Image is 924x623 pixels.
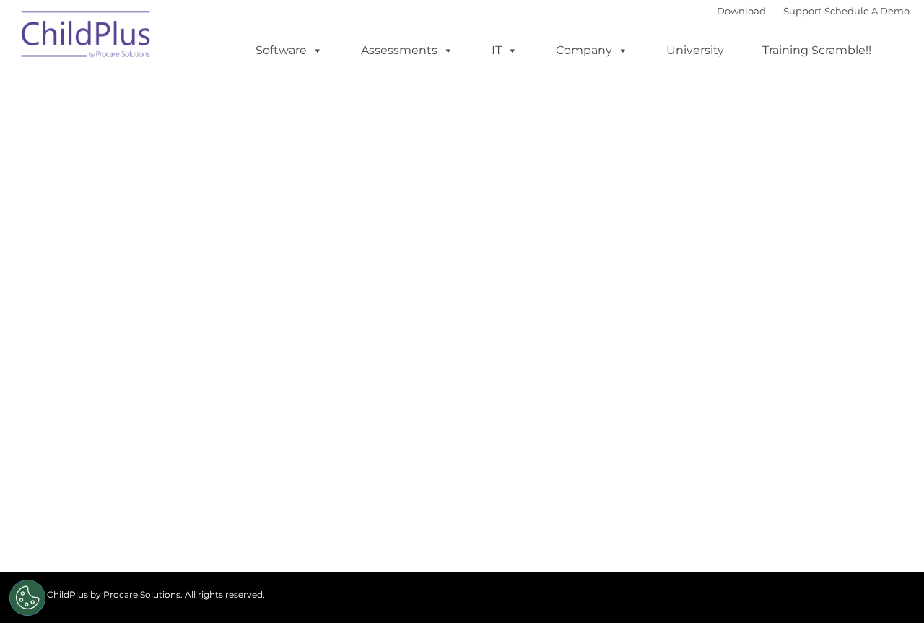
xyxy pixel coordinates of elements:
font: | [717,5,910,17]
a: Support [783,5,821,17]
span: Whether you want a personalized demo of the software, looking for answers, interested in training... [25,178,864,209]
a: Download [717,5,766,17]
a: IT [477,36,532,65]
a: Training Scramble!! [748,36,886,65]
span: CONTACT US [25,118,272,162]
button: Cookies Settings [9,580,45,616]
a: Assessments [346,36,468,65]
span: © 2025 ChildPlus by Procare Solutions. All rights reserved. [14,589,265,600]
a: Schedule A Demo [824,5,910,17]
a: University [652,36,738,65]
a: Software [241,36,337,65]
img: ChildPlus by Procare Solutions [14,1,159,73]
iframe: Form 0 [25,251,899,360]
a: Company [541,36,642,65]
